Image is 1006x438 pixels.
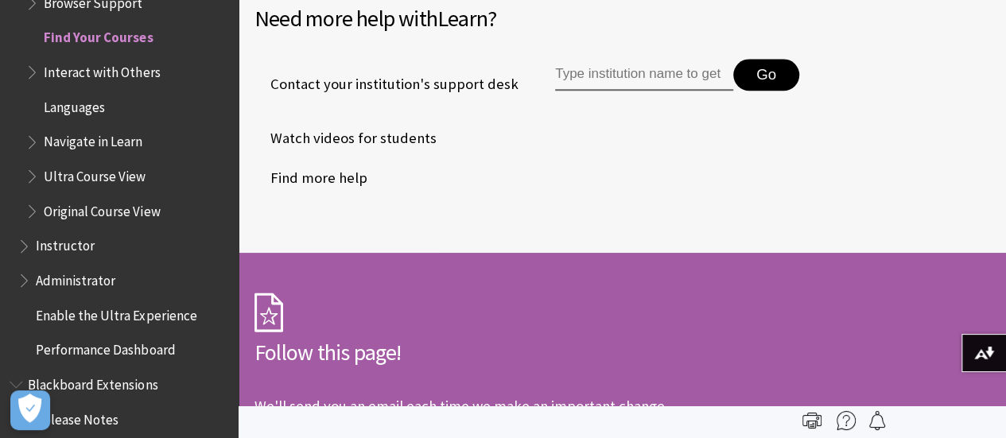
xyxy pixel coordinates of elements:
button: Open Preferences [10,390,50,430]
p: We'll send you an email each time we make an important change. [254,397,668,415]
span: Languages [44,94,105,115]
span: Enable the Ultra Experience [36,302,196,324]
span: Interact with Others [44,59,160,80]
span: Original Course View [44,198,160,219]
span: Release Notes [36,406,118,428]
img: Follow this page [868,411,887,430]
span: Instructor [36,233,95,254]
img: Subscription Icon [254,293,283,332]
span: Administrator [36,267,115,289]
span: Contact your institution's support desk [254,74,519,95]
img: Print [802,411,822,430]
span: Navigate in Learn [44,129,142,150]
h2: Follow this page! [254,335,732,369]
input: Type institution name to get support [555,59,733,91]
img: More help [837,411,856,430]
a: Find more help [254,166,367,190]
span: Performance Dashboard [36,337,175,359]
button: Go [733,59,799,91]
span: Learn [437,4,487,33]
span: Find Your Courses [44,25,153,46]
span: Ultra Course View [44,163,146,184]
span: Blackboard Extensions [28,371,157,393]
h2: Need more help with ? [254,2,990,35]
a: Watch videos for students [254,126,437,150]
